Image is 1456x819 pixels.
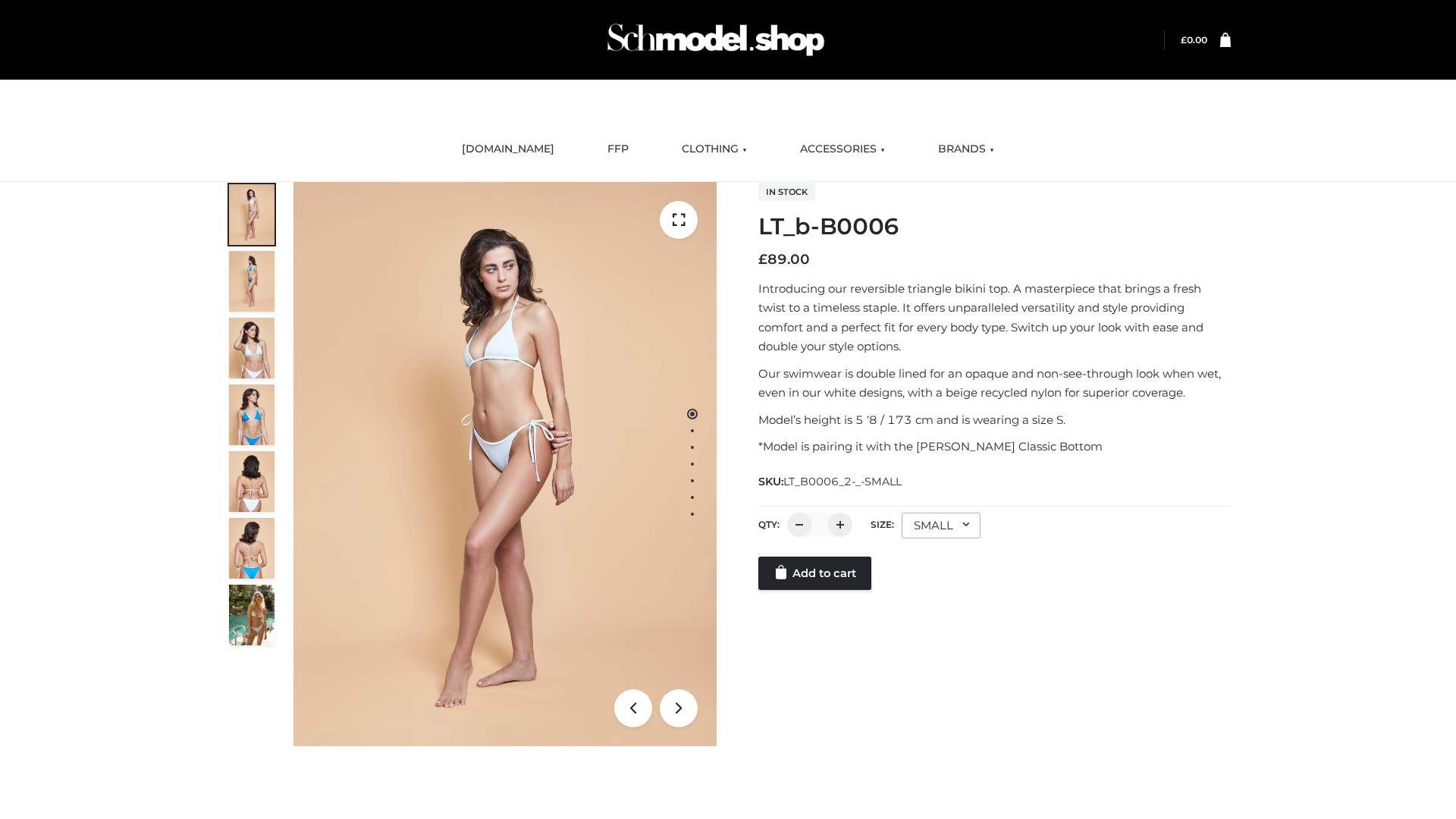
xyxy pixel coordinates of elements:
span: LT_B0006_2-_-SMALL [783,475,902,488]
a: BRANDS [927,133,1006,166]
a: £0.00 [1181,34,1207,45]
img: ArielClassicBikiniTop_CloudNine_AzureSky_OW114ECO_7-scaled.jpg [229,451,275,512]
img: ArielClassicBikiniTop_CloudNine_AzureSky_OW114ECO_1 [293,182,717,746]
span: SKU: [758,472,903,491]
a: Add to cart [758,557,871,590]
img: ArielClassicBikiniTop_CloudNine_AzureSky_OW114ECO_2-scaled.jpg [229,251,275,312]
p: Model’s height is 5 ‘8 / 173 cm and is wearing a size S. [758,410,1231,430]
img: ArielClassicBikiniTop_CloudNine_AzureSky_OW114ECO_3-scaled.jpg [229,318,275,378]
h1: LT_b-B0006 [758,213,1231,240]
label: QTY: [758,519,780,530]
a: FFP [596,133,640,166]
bdi: 0.00 [1181,34,1207,45]
bdi: 89.00 [758,251,810,268]
a: ACCESSORIES [789,133,896,166]
div: SMALL [902,513,981,538]
img: ArielClassicBikiniTop_CloudNine_AzureSky_OW114ECO_1-scaled.jpg [229,184,275,245]
span: £ [758,251,767,268]
img: Arieltop_CloudNine_AzureSky2.jpg [229,585,275,645]
img: Schmodel Admin 964 [602,10,830,70]
p: Introducing our reversible triangle bikini top. A masterpiece that brings a fresh twist to a time... [758,279,1231,356]
a: CLOTHING [670,133,758,166]
span: £ [1181,34,1187,45]
a: [DOMAIN_NAME] [450,133,566,166]
img: ArielClassicBikiniTop_CloudNine_AzureSky_OW114ECO_4-scaled.jpg [229,384,275,445]
span: In stock [758,183,815,201]
p: *Model is pairing it with the [PERSON_NAME] Classic Bottom [758,437,1231,457]
img: ArielClassicBikiniTop_CloudNine_AzureSky_OW114ECO_8-scaled.jpg [229,518,275,579]
p: Our swimwear is double lined for an opaque and non-see-through look when wet, even in our white d... [758,364,1231,403]
label: Size: [871,519,894,530]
